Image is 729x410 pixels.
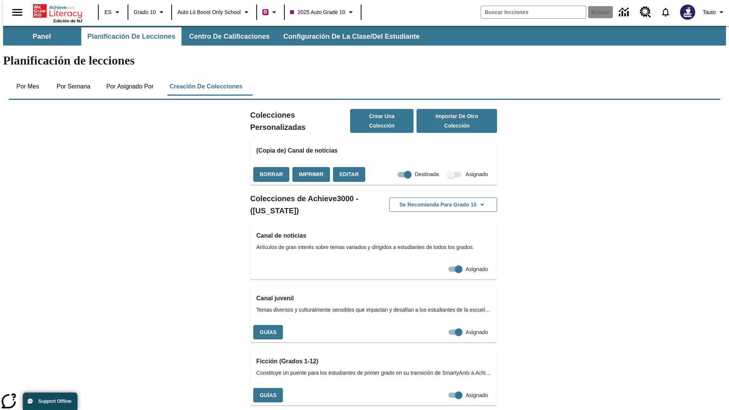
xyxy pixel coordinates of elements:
span: Asignado [466,170,488,178]
a: Portada [33,3,82,19]
button: Borrar [253,167,289,182]
button: Support Offline [23,393,77,410]
span: ES [104,8,112,16]
span: Asignado [466,265,488,273]
a: Centro de información [614,2,635,23]
span: Constituye un puente para los estudiantes de primer grado en su transición de SmartyAnts a Achiev... [256,369,491,377]
button: Boost El color de la clase es rojo violeta. Cambiar el color de la clase. [259,5,282,19]
img: Avatar [680,5,695,20]
span: Auto Lit Boost only School [177,8,241,16]
h3: Canal de noticias [256,230,491,241]
button: Guías [253,325,283,340]
span: 2025 Auto Grade 10 [290,8,345,16]
button: Planificación de lecciones [81,27,181,46]
span: Artículos de gran interés sobre temas variados y dirigidos a estudiantes de todos los grados. [256,243,491,251]
span: Support Offline [38,399,71,404]
span: Asignado [466,391,488,399]
span: Edición de NJ [54,19,82,23]
h2: Colecciones Personalizadas [250,109,350,133]
button: Escoja un nuevo avatar [675,2,700,22]
a: Centro de recursos, Se abrirá en una pestaña nueva. [635,2,656,22]
span: Destinada [415,170,439,178]
button: Escuela: Auto Lit Boost only School, Seleccione su escuela [174,5,254,19]
span: Grado 10 [134,8,156,16]
button: Lenguaje: ES, Selecciona un idioma [101,5,125,19]
button: Imprimir, Se abrirá en una ventana nueva [292,167,330,182]
button: Crear una colección [350,109,414,133]
button: Por asignado por [100,77,160,96]
button: Por mes [9,77,47,96]
div: Subbarra de navegación [3,26,726,46]
button: Perfil/Configuración [700,5,729,19]
h3: Canal juvenil [256,293,491,304]
input: Buscar campo [481,6,586,18]
a: Notificaciones [656,2,675,22]
button: Clase: 2025 Auto Grade 10, Selecciona una clase [287,5,358,19]
button: Centro de calificaciones [183,27,276,46]
button: Importar de otro Colección [417,109,497,133]
button: Configuración de la clase/del estudiante [277,27,426,46]
h3: Ficción (Grados 1-12) [256,356,491,367]
button: Grado: Grado 10, Elige un grado [131,5,169,19]
span: B [264,7,267,17]
button: Creación de colecciones [163,77,248,96]
h2: Colecciones de Achieve3000 - ([US_STATE]) [250,192,374,217]
button: Abrir el menú lateral [6,1,28,24]
button: Guías [253,388,283,403]
span: Asignado [466,328,488,336]
div: Portada [33,3,82,23]
h3: (Copia de) Canal de noticias [256,145,491,156]
button: Se recomienda para Grado 10 [389,197,497,212]
button: Editar [333,167,365,182]
button: Panel [4,27,80,46]
div: Subbarra de navegación [3,27,426,46]
h1: Planificación de lecciones [3,54,726,68]
span: Tauto [703,8,716,16]
span: Temas diversos y culturalmente sensibles que impactan y desafían a los estudiantes de la escuela ... [256,306,491,314]
button: Por semana [50,77,96,96]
